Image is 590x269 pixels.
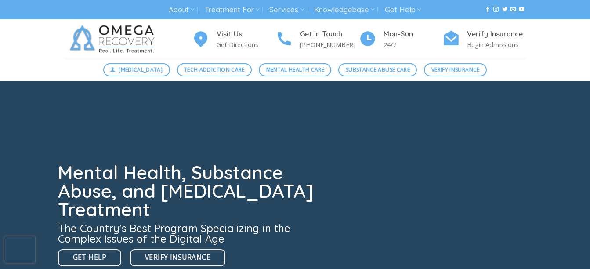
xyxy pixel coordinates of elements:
h4: Visit Us [217,29,275,40]
a: Tech Addiction Care [177,63,252,76]
span: Verify Insurance [145,252,210,263]
a: Get Help [58,249,122,266]
span: Tech Addiction Care [184,65,245,74]
a: Follow on YouTube [519,7,524,13]
a: Verify Insurance [424,63,487,76]
iframe: reCAPTCHA [4,236,35,263]
h1: Mental Health, Substance Abuse, and [MEDICAL_DATA] Treatment [58,164,319,219]
h4: Verify Insurance [467,29,526,40]
h4: Get In Touch [300,29,359,40]
p: Begin Admissions [467,40,526,50]
img: Omega Recovery [65,19,163,59]
a: Verify Insurance [130,249,225,266]
a: Get In Touch [PHONE_NUMBER] [275,29,359,50]
span: Mental Health Care [266,65,324,74]
a: Mental Health Care [259,63,331,76]
a: Verify Insurance Begin Admissions [442,29,526,50]
a: Knowledgebase [314,2,375,18]
a: Services [269,2,304,18]
h4: Mon-Sun [384,29,442,40]
span: Get Help [73,252,107,263]
p: Get Directions [217,40,275,50]
p: 24/7 [384,40,442,50]
a: Follow on Instagram [493,7,499,13]
span: Verify Insurance [431,65,480,74]
a: [MEDICAL_DATA] [103,63,170,76]
a: Visit Us Get Directions [192,29,275,50]
span: [MEDICAL_DATA] [119,65,163,74]
span: Substance Abuse Care [346,65,410,74]
a: Follow on Facebook [485,7,490,13]
a: Get Help [385,2,421,18]
p: [PHONE_NUMBER] [300,40,359,50]
a: Substance Abuse Care [338,63,417,76]
a: Treatment For [205,2,260,18]
h3: The Country’s Best Program Specializing in the Complex Issues of the Digital Age [58,223,319,244]
a: About [169,2,195,18]
a: Follow on Twitter [502,7,507,13]
a: Send us an email [510,7,516,13]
